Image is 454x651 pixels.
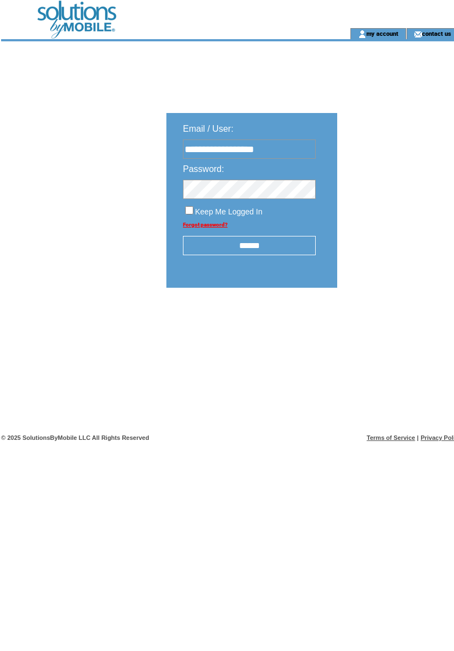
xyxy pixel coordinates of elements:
[369,315,424,329] img: transparent.png;jsessionid=A0EEBE92502BEA0F9DA0E46C15D73425
[366,30,398,37] a: my account
[183,164,224,174] span: Password:
[1,434,149,441] span: © 2025 SolutionsByMobile LLC All Rights Reserved
[183,124,234,133] span: Email / User:
[417,434,419,441] span: |
[367,434,415,441] a: Terms of Service
[183,222,228,228] a: Forgot password?
[414,30,422,39] img: contact_us_icon.gif;jsessionid=A0EEBE92502BEA0F9DA0E46C15D73425
[358,30,366,39] img: account_icon.gif;jsessionid=A0EEBE92502BEA0F9DA0E46C15D73425
[422,30,451,37] a: contact us
[195,207,262,216] span: Keep Me Logged In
